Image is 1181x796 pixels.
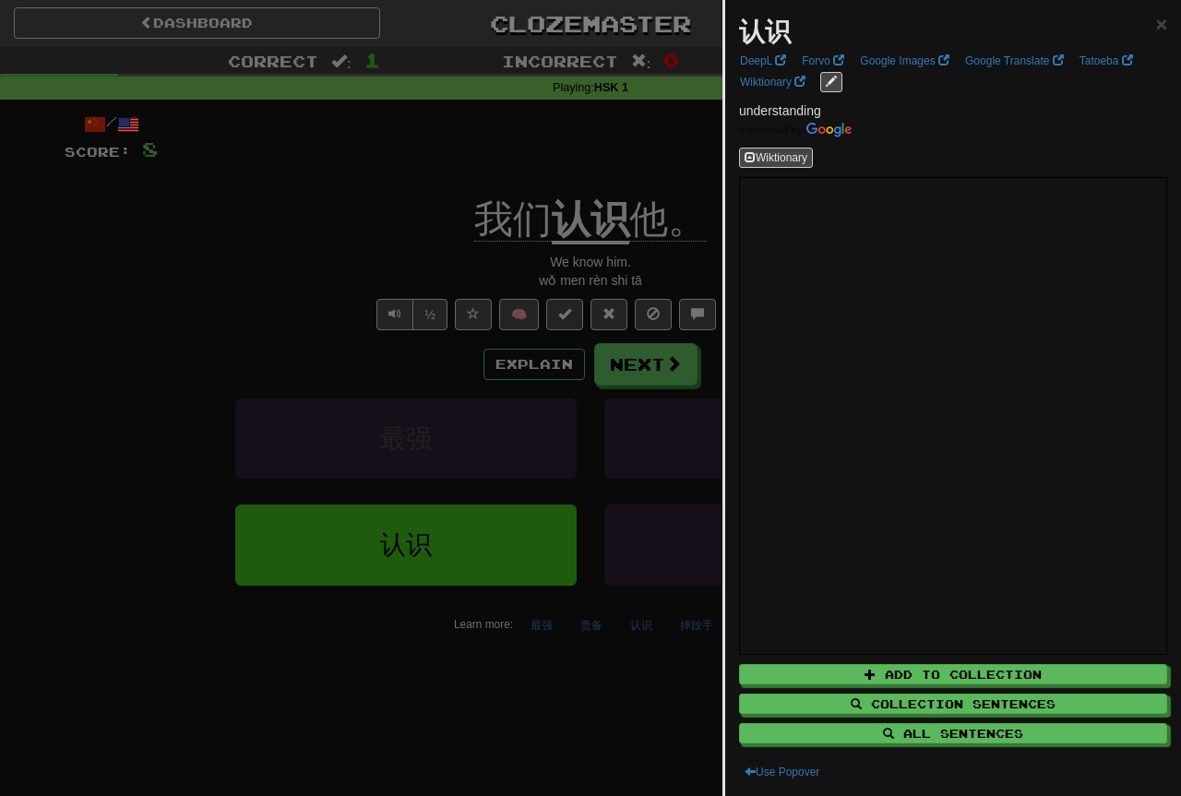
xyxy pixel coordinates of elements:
[854,51,955,71] a: Google Images
[739,148,813,168] button: Wiktionary
[1156,13,1167,34] span: ×
[739,123,852,137] img: Color short
[820,72,842,92] button: edit links
[739,723,1167,743] button: All Sentences
[796,51,850,71] a: Forvo
[739,664,1167,684] button: Add to Collection
[739,762,825,782] button: Use Popover
[739,103,821,118] span: understanding
[960,51,1069,71] a: Google Translate
[739,18,791,46] strong: 认识
[734,51,792,71] a: DeepL
[1074,51,1139,71] a: Tatoeba
[739,694,1167,714] button: Collection Sentences
[734,72,811,92] a: Wiktionary
[1156,14,1167,33] button: Close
